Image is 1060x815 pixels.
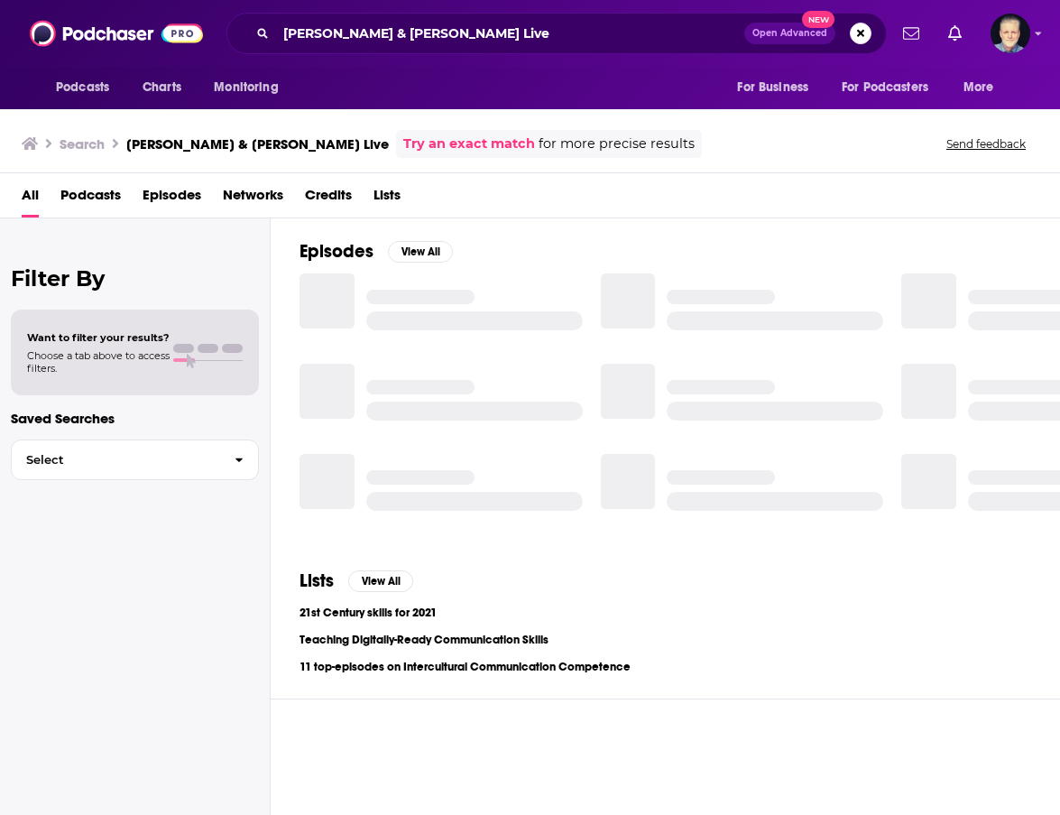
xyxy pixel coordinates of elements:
[744,23,835,44] button: Open AdvancedNew
[22,181,39,218] a: All
[300,630,548,650] a: Teaching Digitally-Ready Communication Skills
[991,14,1030,53] button: Show profile menu
[27,349,170,375] span: Choose a tab above to access filters.
[403,134,535,154] a: Try an exact match
[752,29,827,38] span: Open Advanced
[11,265,259,292] h2: Filter By
[300,570,334,592] h2: Lists
[951,70,1017,105] button: open menu
[226,13,887,54] div: Search podcasts, credits, & more...
[201,70,301,105] button: open menu
[300,657,631,677] a: 11 top-episodes on Intercultural Communication Competence
[60,135,105,153] h3: Search
[373,181,401,218] a: Lists
[214,75,278,100] span: Monitoring
[143,75,181,100] span: Charts
[300,240,373,263] h2: Episodes
[724,70,831,105] button: open menu
[12,454,220,466] span: Select
[11,410,259,427] p: Saved Searches
[27,331,170,344] span: Want to filter your results?
[830,70,954,105] button: open menu
[802,11,834,28] span: New
[11,440,259,480] button: Select
[842,75,928,100] span: For Podcasters
[539,134,695,154] span: for more precise results
[991,14,1030,53] img: User Profile
[60,181,121,218] a: Podcasts
[896,18,926,49] a: Show notifications dropdown
[126,135,389,153] h3: [PERSON_NAME] & [PERSON_NAME] Live
[56,75,109,100] span: Podcasts
[388,241,453,263] button: View All
[30,16,203,51] img: Podchaser - Follow, Share and Rate Podcasts
[941,136,1031,152] button: Send feedback
[737,75,808,100] span: For Business
[223,181,283,218] a: Networks
[276,19,744,48] input: Search podcasts, credits, & more...
[300,240,453,263] a: EpisodesView All
[300,603,437,623] a: 21st Century skills for 2021
[43,70,133,105] button: open menu
[941,18,969,49] a: Show notifications dropdown
[131,70,192,105] a: Charts
[348,570,413,592] button: View All
[143,181,201,218] a: Episodes
[991,14,1030,53] span: Logged in as JonesLiterary
[300,570,413,592] a: ListsView All
[305,181,352,218] a: Credits
[963,75,994,100] span: More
